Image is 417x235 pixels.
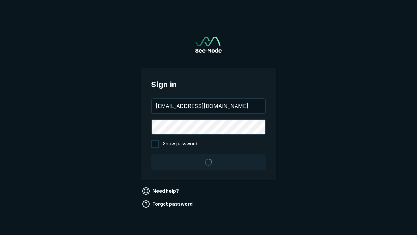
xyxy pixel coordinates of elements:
a: Need help? [141,186,181,196]
span: Sign in [151,79,266,90]
span: Show password [163,140,197,148]
a: Forgot password [141,199,195,209]
img: See-Mode Logo [195,37,222,53]
input: your@email.com [152,99,265,113]
a: Go to sign in [195,37,222,53]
